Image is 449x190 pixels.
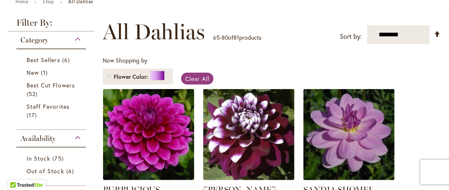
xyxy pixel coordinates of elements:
[222,34,228,41] span: 80
[27,167,64,175] span: Out of Stock
[27,68,78,77] a: New
[20,134,56,143] span: Availability
[27,56,78,64] a: Best Sellers
[103,89,194,180] img: PURPLICIOUS
[27,167,78,175] a: Out of Stock 6
[203,89,294,180] img: Ryan C
[185,75,209,83] span: Clear All
[27,81,78,98] a: Best Cut Flowers
[233,34,239,41] span: 81
[8,18,94,31] strong: Filter By:
[20,36,48,45] span: Category
[27,111,39,119] span: 17
[27,69,39,76] span: New
[107,74,112,79] a: Remove Flower Color Purple
[52,154,65,163] span: 75
[27,154,78,163] a: In Stock 75
[203,174,294,182] a: Ryan C
[340,29,362,44] label: Sort by:
[303,89,395,180] img: SANDIA SHOMEI
[27,102,78,119] a: Staff Favorites
[27,56,60,64] span: Best Sellers
[62,56,72,64] span: 6
[303,174,395,182] a: SANDIA SHOMEI
[103,20,205,44] span: All Dahlias
[27,89,40,98] span: 52
[27,103,70,110] span: Staff Favorites
[103,56,147,64] span: Now Shopping by
[213,31,261,44] p: - of products
[41,68,50,77] span: 1
[114,73,150,81] span: Flower Color
[66,167,76,175] span: 6
[103,174,194,182] a: PURPLICIOUS
[27,81,75,89] span: Best Cut Flowers
[213,34,220,41] span: 65
[181,73,213,85] a: Clear All
[27,154,50,162] span: In Stock
[6,161,29,184] iframe: Launch Accessibility Center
